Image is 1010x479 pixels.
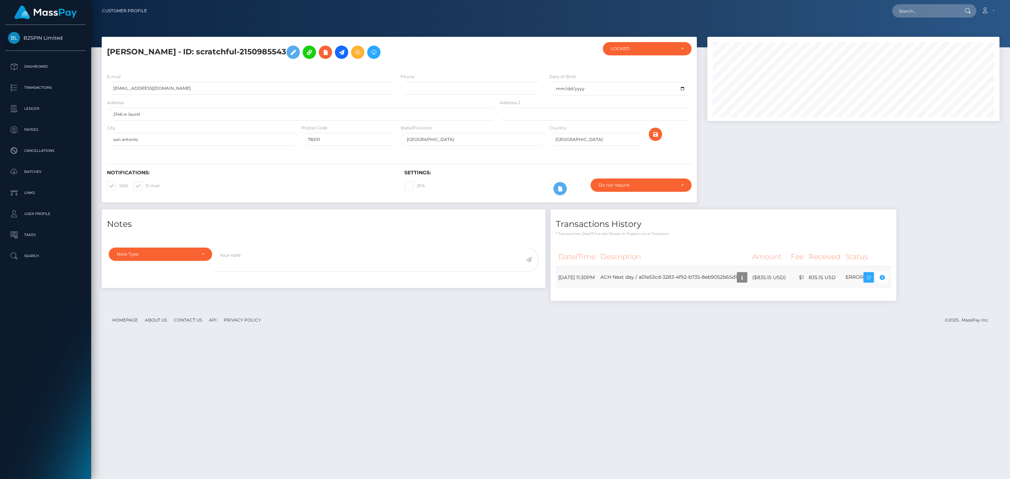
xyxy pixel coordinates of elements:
[400,125,432,131] label: State/Province
[806,267,843,289] td: 835.15 USD
[788,247,806,267] th: Fee
[142,315,170,325] a: About Us
[598,247,750,267] th: Description
[107,125,115,131] label: City
[8,251,83,261] p: Search
[549,74,576,80] label: Date of Birth
[221,315,264,325] a: Privacy Policy
[8,167,83,177] p: Batches
[404,181,425,190] label: 2FA
[5,247,86,265] a: Search
[8,146,83,156] p: Cancellations
[843,247,891,267] th: Status
[302,125,327,131] label: Postal Code
[5,205,86,223] a: User Profile
[5,163,86,181] a: Batches
[556,231,891,236] p: * Transactions date/time are shown in payee's local timezone
[335,46,348,59] a: Initiate Payout
[5,58,86,75] a: Dashboard
[591,178,692,192] button: Do not require
[134,181,160,190] label: E-mail
[945,316,994,324] div: © 2025 , MassPay Inc.
[556,267,598,289] td: [DATE] 11:30PM
[8,230,83,240] p: Taxes
[107,42,493,62] h5: [PERSON_NAME] - ID: scratchful-2150985543
[843,267,891,289] td: ERROR
[5,121,86,139] a: Payees
[8,103,83,114] p: Ledger
[400,74,415,80] label: Phone
[788,267,806,289] td: $1
[8,188,83,198] p: Links
[892,4,958,18] input: Search...
[206,315,220,325] a: API
[5,35,86,41] span: B2SPIN Limited
[107,100,124,106] label: Address
[5,100,86,117] a: Ledger
[750,267,788,289] td: ($835.15 USD)
[556,247,598,267] th: Date/Time
[8,61,83,72] p: Dashboard
[5,184,86,202] a: Links
[8,124,83,135] p: Payees
[603,42,692,55] button: LOCKED
[107,170,394,176] h6: Notifications:
[599,182,675,188] div: Do not require
[8,32,20,44] img: B2SPIN Limited
[5,226,86,244] a: Taxes
[107,218,540,230] h4: Notes
[107,74,121,80] label: E-mail
[8,82,83,93] p: Transactions
[5,79,86,96] a: Transactions
[549,125,567,131] label: Country
[14,6,77,19] img: MassPay Logo
[806,247,843,267] th: Received
[611,46,675,52] div: LOCKED
[598,267,750,289] td: ACH Next day / a01e53cd-3283-4f92-b735-8eb9052b65d1
[171,315,205,325] a: Contact Us
[404,170,691,176] h6: Settings:
[750,247,788,267] th: Amount
[8,209,83,219] p: User Profile
[500,100,520,106] label: Address 2
[109,315,141,325] a: Homepage
[117,251,196,257] div: Note Type
[5,142,86,160] a: Cancellations
[102,4,147,18] a: Customer Profile
[107,181,128,190] label: SMS
[109,248,212,261] button: Note Type
[556,218,891,230] h4: Transactions History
